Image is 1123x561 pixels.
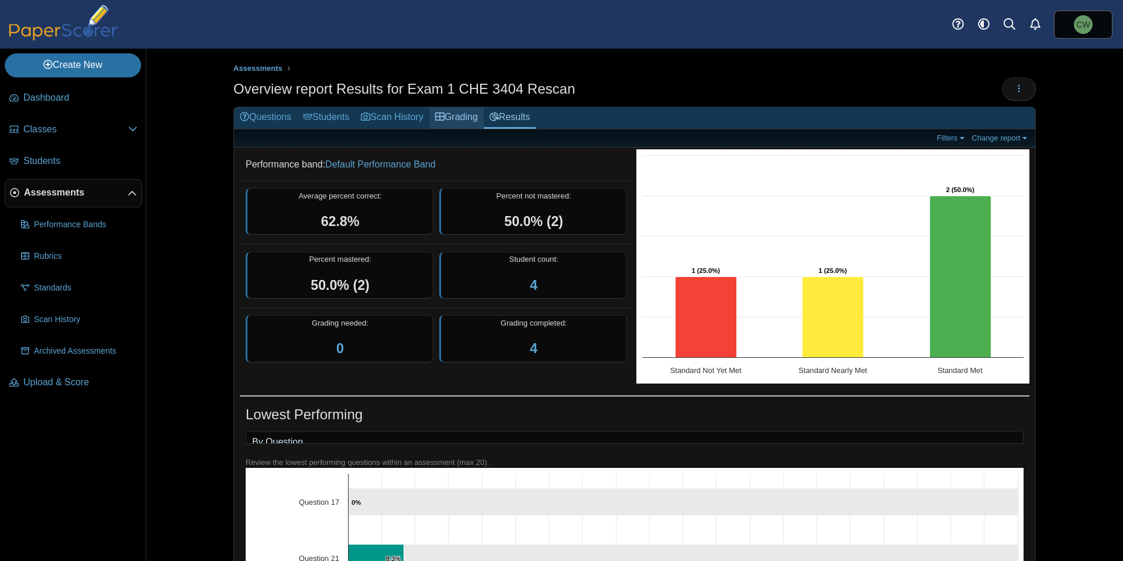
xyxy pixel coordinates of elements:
a: Performance Bands [16,211,142,239]
path: Standard Met, 2. Overall Assessment Performance. [930,196,991,358]
span: 62.8% [321,214,360,229]
span: Scan History [34,314,137,326]
a: Create New [5,53,141,77]
h1: Lowest Performing [246,405,363,425]
span: Assessments [233,64,283,73]
span: Standards [34,282,137,294]
a: 4 [530,278,538,293]
div: Chart. Highcharts interactive chart. [636,149,1029,384]
div: Grading completed: [439,315,627,362]
a: 0 [336,341,344,356]
a: Students [297,107,355,129]
span: Upload & Score [23,376,137,389]
a: Rubrics [16,242,142,271]
path: Standard Nearly Met, 1. Overall Assessment Performance. [802,277,864,358]
img: PaperScorer [5,5,122,40]
div: Percent mastered: [246,252,433,299]
a: 4 [530,341,538,356]
text: Standard Not Yet Met [670,366,742,375]
a: Default Performance Band [325,159,436,169]
h1: Overview report Results for Exam 1 CHE 3404 Rescan [233,79,575,99]
text: 1 (25.0%) [692,267,721,274]
a: Dashboard [5,84,142,112]
a: By Question [246,432,309,452]
a: Grading [429,107,484,129]
svg: Interactive chart [636,149,1029,384]
a: Questions [234,107,297,129]
text: Question 17 [299,498,339,507]
text: 0% [352,499,361,506]
span: Classes [23,123,128,136]
div: Percent not mastered: [439,188,627,235]
span: Students [23,155,137,167]
a: Standards [16,274,142,302]
span: 50.0% (2) [504,214,563,229]
text: 1 (25.0%) [819,267,848,274]
a: Classes [5,116,142,144]
a: Assessments [5,179,142,207]
a: Alerts [1022,12,1048,37]
span: Archived Assessments [34,346,137,357]
a: Results [484,107,536,129]
text: Standard Nearly Met [798,366,867,375]
span: 50.0% (2) [311,278,370,293]
div: Grading needed: [246,315,433,362]
a: Upload & Score [5,369,142,397]
span: Christian Wallen [1074,15,1093,34]
a: Students [5,148,142,176]
a: Assessments [230,61,285,76]
span: Dashboard [23,91,137,104]
a: Archived Assessments [16,337,142,365]
a: PaperScorer [5,32,122,42]
path: Standard Not Yet Met, 1. Overall Assessment Performance. [676,277,737,358]
path: Question 17, 100. . [349,488,1018,515]
div: Student count: [439,252,627,299]
div: Average percent correct: [246,188,433,235]
a: Scan History [16,306,142,334]
text: 2 (50.0%) [946,186,975,193]
a: Scan History [355,107,429,129]
span: Christian Wallen [1076,20,1090,29]
span: Performance Bands [34,219,137,231]
span: Assessments [24,186,128,199]
dd: Performance band: [240,149,633,180]
a: Filters [934,133,970,143]
span: Rubrics [34,251,137,262]
text: Standard Met [938,366,983,375]
div: Review the lowest performing questions within an assessment (max 20). [246,457,1024,468]
a: Change report [969,133,1032,143]
a: Christian Wallen [1054,11,1112,39]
